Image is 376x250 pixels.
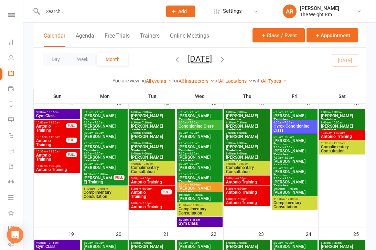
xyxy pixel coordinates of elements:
span: 10:00am [36,121,66,124]
button: Day [43,53,68,66]
span: [PERSON_NAME] Training [83,145,126,153]
span: - 6:00pm [141,177,152,180]
span: - 7:00am [236,111,247,114]
span: Complimentary Consultation [178,207,221,215]
span: Gym Class [36,114,79,118]
span: 9:00am [226,162,269,166]
span: Antonio Training [36,153,66,161]
span: - 11:00am [285,187,298,190]
span: 6:00am [226,111,269,114]
a: All events [146,78,172,84]
span: [PERSON_NAME] Training [131,124,174,132]
span: Settings [223,3,242,19]
span: 10:30am [36,150,66,153]
div: FULL [66,152,77,157]
strong: You are viewing [112,78,146,83]
span: 6:30am [131,121,174,124]
span: - 11:15am [47,136,60,139]
div: AR [283,4,297,18]
strong: for [172,78,179,83]
span: - 10:15am [46,241,58,244]
span: 7:30am [83,142,126,145]
div: FULL [114,175,125,180]
span: - 7:00am [141,111,152,114]
span: - 8:00am [188,142,199,145]
span: Gym Class [178,221,221,226]
span: [PERSON_NAME] Training [131,134,174,143]
span: [PERSON_NAME] Training [178,155,221,163]
span: [PERSON_NAME] Training [178,145,221,153]
span: [PERSON_NAME] Training [321,114,364,122]
div: 20 [116,228,128,239]
a: Dashboard [8,35,24,51]
span: [PERSON_NAME] Training [273,139,316,147]
span: - 9:00am [283,167,294,170]
span: - 8:30am [236,142,247,145]
span: - 8:00am [283,146,294,149]
span: 6:00am [273,241,316,244]
span: [PERSON_NAME] Training [178,134,221,143]
span: - 8:30am [283,156,294,159]
span: 8:00am [131,152,174,155]
span: 5:00pm [226,177,269,180]
span: 9:00am [321,121,364,124]
span: 9:00am [131,162,174,166]
th: Fri [271,89,319,103]
span: 5:30pm [131,187,161,190]
span: 8:30am [178,173,221,176]
button: Appointment [307,28,358,42]
a: All Locations [219,78,253,84]
span: 10:00am [273,187,316,190]
span: [PERSON_NAME] Training [226,155,269,163]
span: - 7:00am [283,241,294,244]
span: - 10:15am [46,111,58,114]
span: - 7:00am [188,111,199,114]
button: Trainers [140,32,160,47]
a: All Types [262,78,287,84]
span: - 7:30am [93,121,104,124]
span: - 12:00pm [285,198,298,201]
span: 7:00am [131,131,174,134]
span: Complimentary Consultation [131,166,174,174]
span: [PERSON_NAME] Training [83,124,126,132]
span: 10:00am [321,131,364,134]
span: 7:00am [83,131,126,134]
span: 11:30am [178,204,221,207]
span: - 8:30am [188,152,199,155]
span: [PERSON_NAME] Training [178,166,221,174]
span: [PERSON_NAME] Training [83,176,114,184]
span: Antonio Training [226,201,269,205]
span: 7:30am [178,152,221,155]
a: Calendar [8,66,24,82]
span: - 8:30am [141,142,152,145]
span: 6:00pm [226,198,269,201]
span: Antonio Training [36,124,66,132]
span: 9:30am [178,183,221,186]
span: 8:30am [321,241,364,244]
div: 24 [306,228,318,239]
span: [PERSON_NAME] Training [273,170,316,178]
a: What's New [8,206,24,221]
span: - 11:00am [47,121,60,124]
span: Gym Class [36,244,79,249]
span: 6:30am [273,136,316,139]
span: [PERSON_NAME] training [178,197,221,205]
th: Sun [34,89,81,103]
span: - 7:30am [141,121,152,124]
span: [PERSON_NAME] Training [131,145,174,153]
span: - 8:00am [141,131,152,134]
span: 11:00am [273,198,316,201]
input: Search... [41,7,157,16]
span: 6:00am [273,111,316,114]
span: - 9:30am [331,241,342,244]
button: Calendar [44,32,65,47]
span: Antonio Training [131,180,174,184]
button: Class / Event [253,28,305,42]
span: Antonio Training [131,205,174,209]
span: Conditioning Class [178,124,221,128]
button: Free Trials [105,32,130,47]
th: Wed [176,89,224,103]
span: 8:00am [178,162,221,166]
span: - 12:30pm [190,204,203,207]
div: Open Intercom Messenger [7,227,23,243]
